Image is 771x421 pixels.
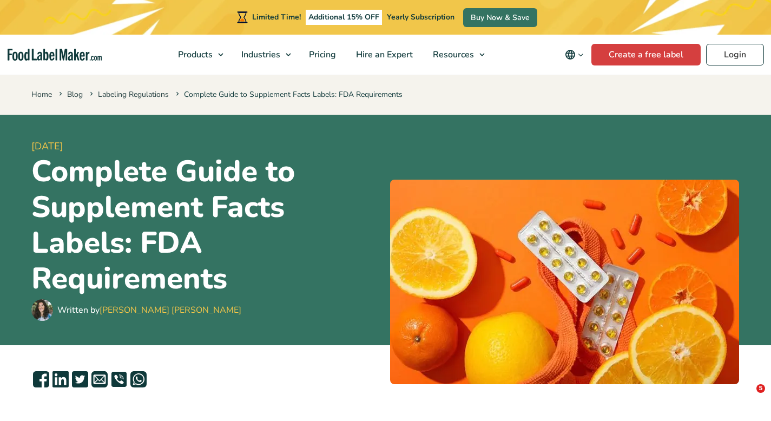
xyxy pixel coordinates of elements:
span: 5 [756,384,765,393]
span: Hire an Expert [353,49,414,61]
span: Pricing [306,49,337,61]
a: Food Label Maker homepage [8,49,102,61]
a: Labeling Regulations [98,89,169,100]
a: Buy Now & Save [463,8,537,27]
a: Resources [423,35,490,75]
a: Blog [67,89,83,100]
span: Products [175,49,214,61]
a: [PERSON_NAME] [PERSON_NAME] [100,304,241,316]
span: Complete Guide to Supplement Facts Labels: FDA Requirements [174,89,403,100]
a: Products [168,35,229,75]
div: Written by [57,304,241,317]
a: Login [706,44,764,65]
span: Yearly Subscription [387,12,454,22]
h1: Complete Guide to Supplement Facts Labels: FDA Requirements [31,154,381,297]
span: Additional 15% OFF [306,10,382,25]
a: Industries [232,35,296,75]
span: Limited Time! [252,12,301,22]
a: Hire an Expert [346,35,420,75]
a: Pricing [299,35,344,75]
iframe: Intercom live chat [734,384,760,410]
button: Change language [557,44,591,65]
a: Home [31,89,52,100]
span: Industries [238,49,281,61]
img: Maria Abi Hanna - Food Label Maker [31,299,53,321]
span: [DATE] [31,139,381,154]
span: Resources [430,49,475,61]
a: Create a free label [591,44,701,65]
